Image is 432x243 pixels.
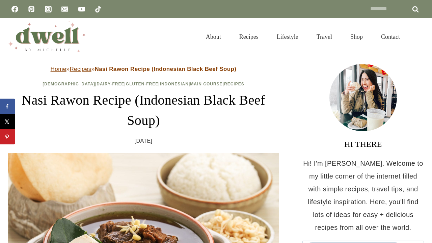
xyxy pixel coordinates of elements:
a: TikTok [91,2,105,16]
a: [DEMOGRAPHIC_DATA] [43,82,95,86]
a: Shop [341,25,372,49]
button: View Search Form [412,31,424,43]
a: Email [58,2,72,16]
a: Pinterest [25,2,38,16]
a: Indonesian [160,82,189,86]
strong: Nasi Rawon Recipe (Indonesian Black Beef Soup) [95,66,237,72]
span: | | | | | [43,82,244,86]
a: Contact [372,25,409,49]
h1: Nasi Rawon Recipe (Indonesian Black Beef Soup) [8,90,279,131]
a: Travel [307,25,341,49]
nav: Primary Navigation [197,25,409,49]
p: Hi! I'm [PERSON_NAME]. Welcome to my little corner of the internet filled with simple recipes, tr... [302,157,424,234]
a: Facebook [8,2,22,16]
a: Main Course [190,82,222,86]
a: YouTube [75,2,88,16]
img: DWELL by michelle [8,21,86,52]
a: Recipes [224,82,244,86]
time: [DATE] [135,136,153,146]
span: » » [51,66,237,72]
h3: HI THERE [302,138,424,150]
a: Gluten-Free [126,82,158,86]
a: Instagram [42,2,55,16]
a: Home [51,66,66,72]
a: Recipes [70,66,91,72]
a: Lifestyle [268,25,307,49]
a: Dairy-Free [97,82,124,86]
a: About [197,25,230,49]
a: Recipes [230,25,268,49]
